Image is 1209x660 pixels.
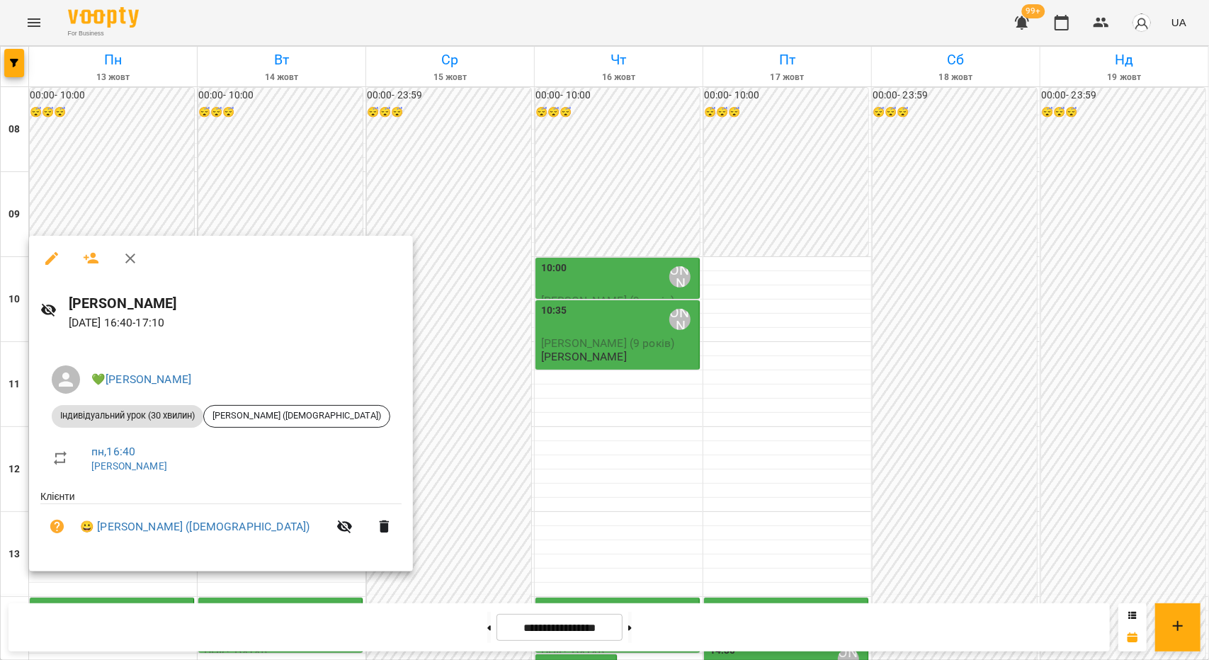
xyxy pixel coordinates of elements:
a: 😀 [PERSON_NAME] ([DEMOGRAPHIC_DATA]) [80,518,310,535]
h6: [PERSON_NAME] [69,292,402,314]
button: Візит ще не сплачено. Додати оплату? [40,510,74,544]
div: [PERSON_NAME] ([DEMOGRAPHIC_DATA]) [203,405,390,428]
ul: Клієнти [40,489,402,555]
a: [PERSON_NAME] [91,460,167,472]
span: [PERSON_NAME] ([DEMOGRAPHIC_DATA]) [204,409,390,422]
span: Індивідуальний урок (30 хвилин) [52,409,203,422]
p: [DATE] 16:40 - 17:10 [69,314,402,331]
a: пн , 16:40 [91,445,135,458]
a: 💚[PERSON_NAME] [91,372,191,386]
